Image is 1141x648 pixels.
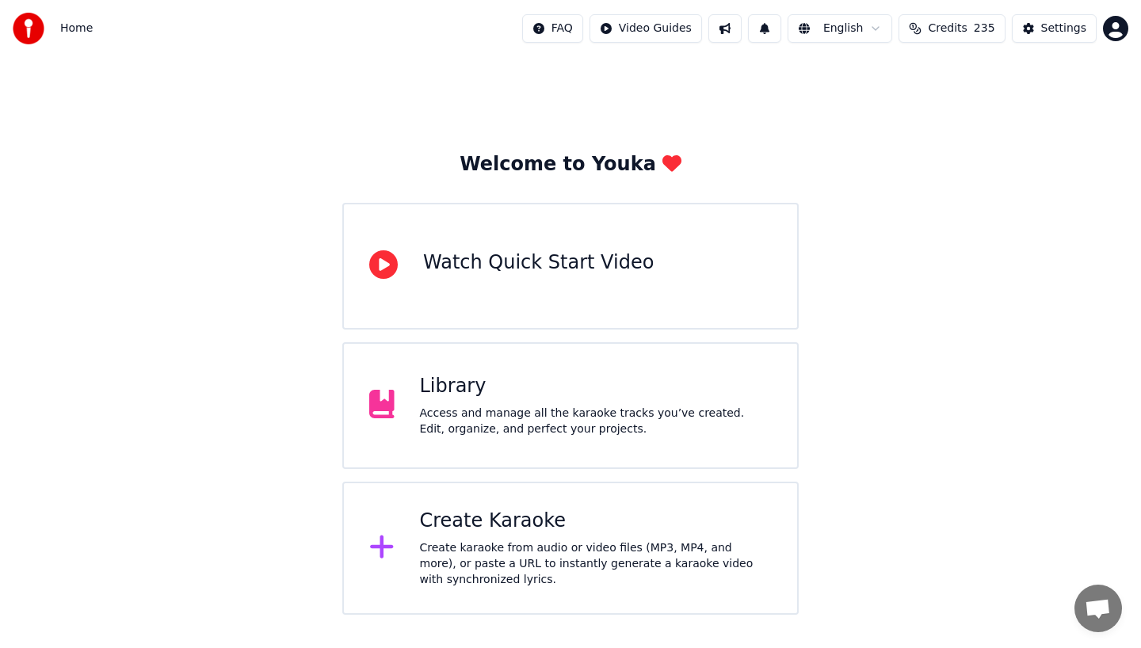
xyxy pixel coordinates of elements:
span: 235 [974,21,995,36]
div: Access and manage all the karaoke tracks you’ve created. Edit, organize, and perfect your projects. [420,406,773,437]
nav: breadcrumb [60,21,93,36]
img: youka [13,13,44,44]
button: Credits235 [899,14,1005,43]
div: Library [420,374,773,399]
div: Settings [1041,21,1086,36]
div: Create karaoke from audio or video files (MP3, MP4, and more), or paste a URL to instantly genera... [420,540,773,588]
div: Open chat [1074,585,1122,632]
span: Home [60,21,93,36]
button: FAQ [522,14,583,43]
button: Video Guides [590,14,702,43]
div: Welcome to Youka [460,152,681,177]
div: Create Karaoke [420,509,773,534]
button: Settings [1012,14,1097,43]
div: Watch Quick Start Video [423,250,654,276]
span: Credits [928,21,967,36]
